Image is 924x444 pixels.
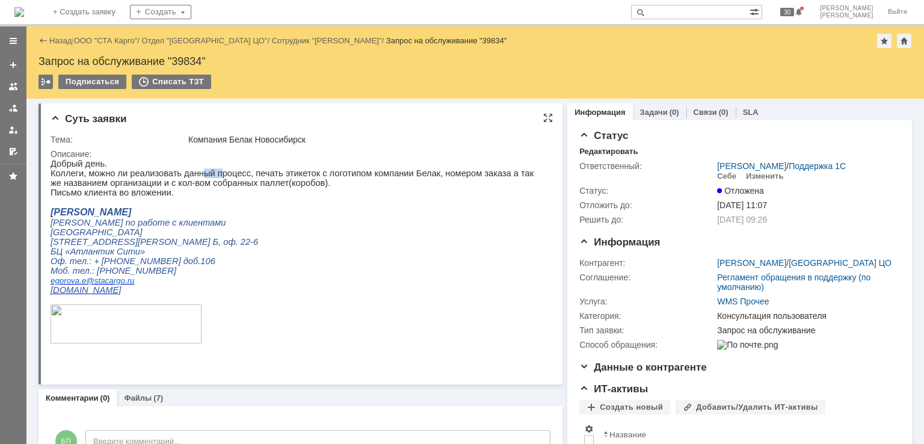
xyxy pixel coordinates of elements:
[717,161,846,171] div: /
[579,215,715,224] div: Решить до:
[584,424,594,434] span: Настройки
[38,75,53,89] div: Работа с массовостью
[4,120,23,140] a: Мои заявки
[789,161,846,171] a: Поддержка 1С
[694,108,717,117] a: Связи
[4,77,23,96] a: Заявки на командах
[49,36,72,45] a: Назад
[74,36,138,45] a: ООО "СТА Карго"
[44,117,75,126] span: stacargo
[717,215,767,224] span: [DATE] 09:26
[750,5,762,17] span: Расширенный поиск
[51,135,186,144] div: Тема:
[579,340,715,350] div: Способ обращения:
[717,297,769,306] a: WMS Прочее
[780,8,794,16] span: 30
[46,393,99,402] a: Комментарии
[4,142,23,161] a: Мои согласования
[579,297,715,306] div: Услуга:
[717,161,786,171] a: [PERSON_NAME]
[579,147,638,156] div: Редактировать
[897,34,911,48] div: Сделать домашней страницей
[124,393,152,402] a: Файлы
[75,117,77,126] span: .
[74,36,142,45] div: /
[100,393,110,402] div: (0)
[717,200,894,210] div: [DATE] 11:07
[820,12,873,19] span: [PERSON_NAME]
[272,36,382,45] a: Сотрудник "[PERSON_NAME]"
[188,135,546,144] div: Компания Белак Новосибирск
[38,55,912,67] div: Запрос на обслуживание "39834"
[579,273,715,282] div: Соглашение:
[4,55,23,75] a: Создать заявку
[4,99,23,118] a: Заявки в моей ответственности
[670,108,679,117] div: (0)
[142,36,272,45] div: /
[717,258,892,268] div: /
[717,171,736,181] div: Себе
[142,36,268,45] a: Отдел "[GEOGRAPHIC_DATA] ЦО"
[14,7,24,17] img: logo
[35,117,44,126] span: @
[579,161,715,171] div: Ответственный:
[717,325,894,335] div: Запрос на обслуживание
[579,258,715,268] div: Контрагент:
[77,117,84,126] span: ru
[51,113,126,125] span: Суть заявки
[579,362,707,373] span: Данные о контрагенте
[717,340,778,350] img: По почте.png
[640,108,668,117] a: Задачи
[272,36,386,45] div: /
[72,35,73,45] div: |
[579,325,715,335] div: Тип заявки:
[579,383,648,395] span: ИТ-активы
[130,5,191,19] div: Создать
[717,311,894,321] div: Консультация пользователя
[29,117,31,126] span: .
[543,113,553,123] div: На всю страницу
[31,117,35,126] span: e
[153,393,163,402] div: (7)
[717,273,870,292] a: Регламент обращения в поддержку (по умолчанию)
[386,36,507,45] div: Запрос на обслуживание "39834"
[14,7,24,17] a: Перейти на домашнюю страницу
[579,130,628,141] span: Статус
[579,200,715,210] div: Отложить до:
[717,258,786,268] a: [PERSON_NAME]
[746,171,784,181] div: Изменить
[51,149,548,159] div: Описание:
[574,108,625,117] a: Информация
[579,236,660,248] span: Информация
[743,108,759,117] a: SLA
[609,430,646,439] div: Название
[717,186,764,196] span: Отложена
[820,5,873,12] span: [PERSON_NAME]
[877,34,892,48] div: Добавить в избранное
[579,186,715,196] div: Статус:
[579,311,715,321] div: Категория:
[719,108,728,117] div: (0)
[789,258,892,268] a: [GEOGRAPHIC_DATA] ЦО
